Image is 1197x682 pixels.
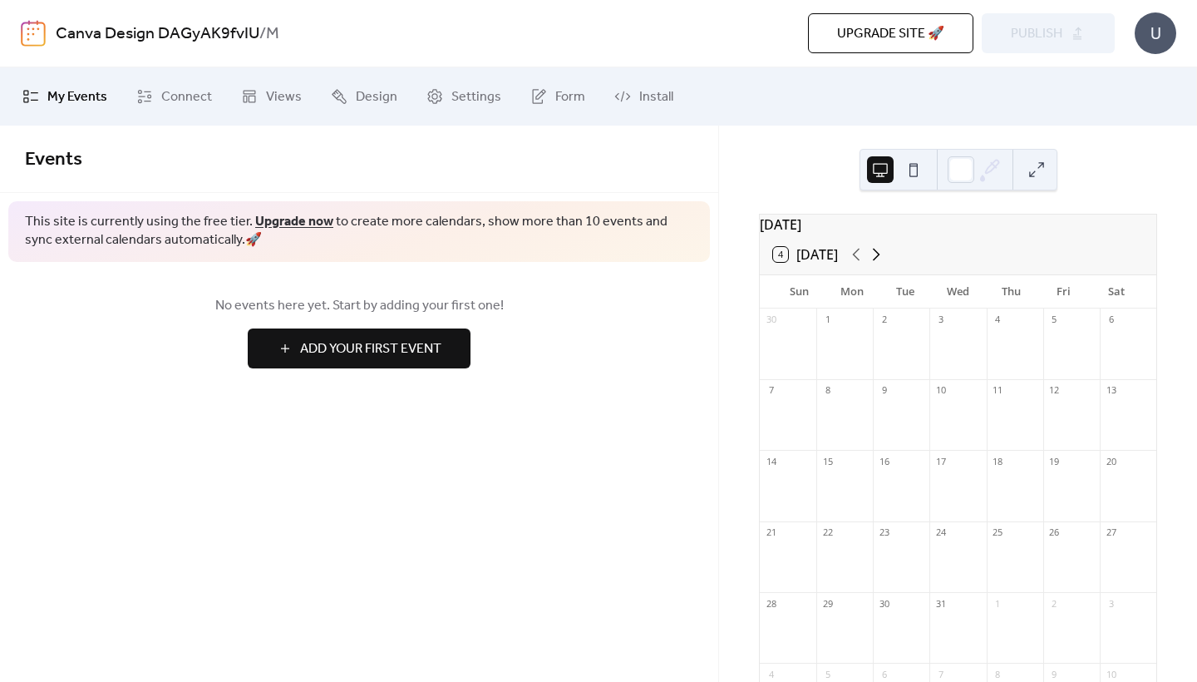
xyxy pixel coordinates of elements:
button: 4[DATE] [767,243,844,266]
div: Wed [932,275,985,309]
div: 16 [878,455,890,467]
a: Design [318,74,410,119]
div: 5 [821,668,834,680]
div: Thu [984,275,1037,309]
a: Form [518,74,598,119]
a: Settings [414,74,514,119]
div: Tue [879,275,932,309]
div: 21 [765,526,777,539]
a: Install [602,74,686,119]
div: 23 [878,526,890,539]
div: 4 [765,668,777,680]
div: 13 [1105,384,1117,397]
div: 10 [1105,668,1117,680]
div: 2 [878,314,890,326]
span: Settings [451,87,501,107]
div: 2 [1048,597,1061,610]
div: 1 [821,314,834,326]
div: 9 [878,384,890,397]
span: This site is currently using the free tier. to create more calendars, show more than 10 events an... [25,213,693,250]
div: 7 [934,668,947,680]
a: Views [229,74,314,119]
a: Add Your First Event [25,329,693,368]
div: 5 [1048,314,1061,326]
button: Add Your First Event [248,329,470,368]
b: / [259,18,266,50]
a: My Events [10,74,120,119]
div: 27 [1105,526,1117,539]
div: 30 [765,314,777,326]
button: Upgrade site 🚀 [808,13,973,53]
div: 8 [821,384,834,397]
a: Connect [124,74,224,119]
div: 26 [1048,526,1061,539]
img: logo [21,20,46,47]
div: 28 [765,597,777,610]
b: M [266,18,279,50]
div: 18 [992,455,1004,467]
div: 31 [934,597,947,610]
div: 1 [992,597,1004,610]
div: 3 [934,314,947,326]
span: Form [555,87,585,107]
div: Mon [826,275,879,309]
div: 6 [878,668,890,680]
div: [DATE] [760,215,1156,235]
a: Upgrade now [255,209,333,235]
div: 17 [934,455,947,467]
div: 15 [821,455,834,467]
div: 22 [821,526,834,539]
div: Sat [1090,275,1143,309]
div: 14 [765,455,777,467]
div: 25 [992,526,1004,539]
span: Events [25,141,82,178]
div: 29 [821,597,834,610]
a: Canva Design DAGyAK9fvIU [56,18,259,50]
div: 19 [1048,455,1061,467]
span: Add Your First Event [300,339,441,359]
span: My Events [47,87,107,107]
div: Sun [773,275,826,309]
span: Install [639,87,673,107]
div: 30 [878,597,890,610]
span: Connect [161,87,212,107]
span: No events here yet. Start by adding your first one! [25,296,693,316]
div: 7 [765,384,777,397]
div: 24 [934,526,947,539]
div: Fri [1037,275,1091,309]
span: Design [356,87,397,107]
div: 11 [992,384,1004,397]
span: Upgrade site 🚀 [837,24,944,44]
div: 10 [934,384,947,397]
div: 12 [1048,384,1061,397]
div: 9 [1048,668,1061,680]
span: Views [266,87,302,107]
div: 3 [1105,597,1117,610]
div: U [1135,12,1176,54]
div: 20 [1105,455,1117,467]
div: 8 [992,668,1004,680]
div: 4 [992,314,1004,326]
div: 6 [1105,314,1117,326]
